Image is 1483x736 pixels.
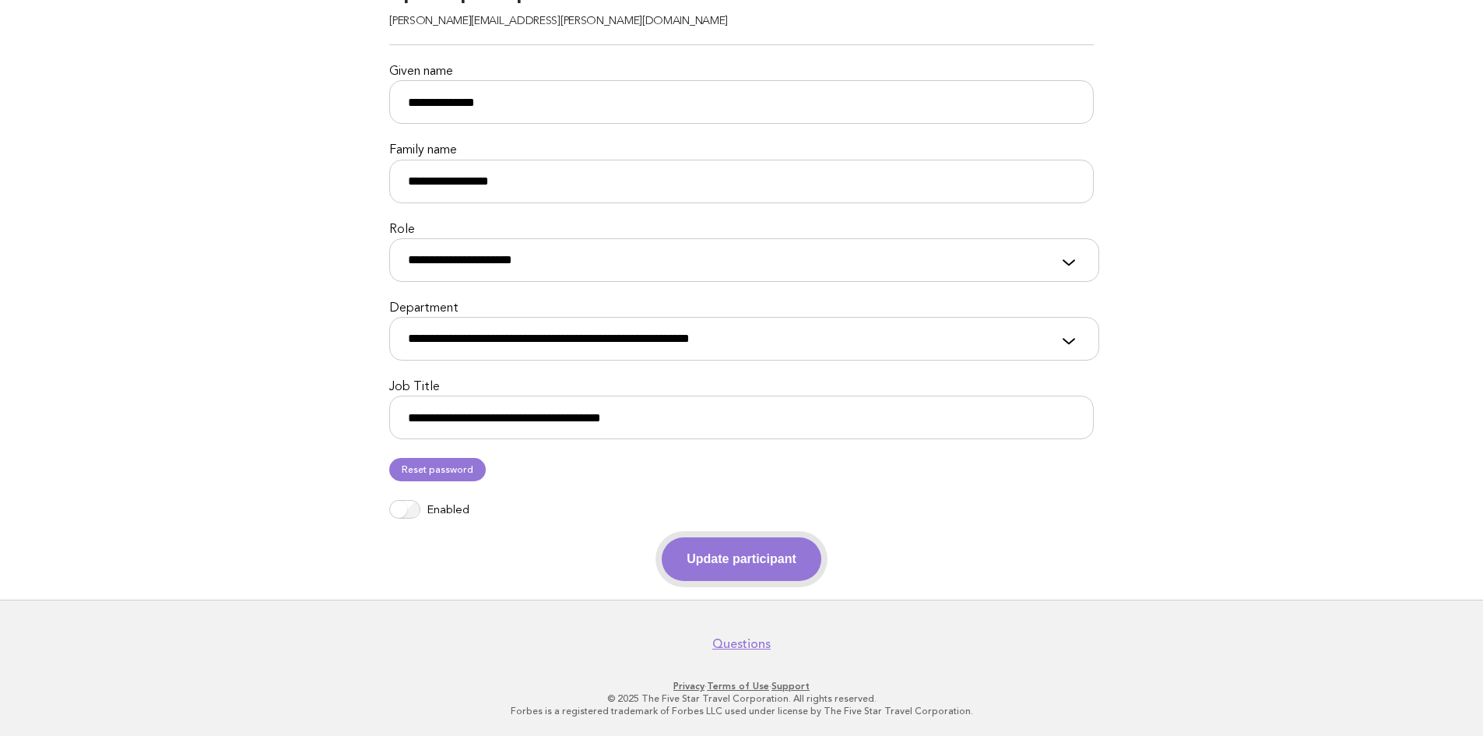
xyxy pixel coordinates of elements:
[707,681,769,692] a: Terms of Use
[673,681,705,692] a: Privacy
[389,222,1094,238] label: Role
[662,537,821,581] button: Update participant
[389,143,1094,159] label: Family name
[389,16,728,27] span: [PERSON_NAME][EMAIL_ADDRESS][PERSON_NAME][DOMAIN_NAME]
[427,503,469,519] label: Enabled
[389,64,1094,80] label: Given name
[712,636,771,652] a: Questions
[771,681,810,692] a: Support
[389,301,1094,317] label: Department
[389,458,486,481] a: Reset password
[265,705,1218,717] p: Forbes is a registered trademark of Forbes LLC used under license by The Five Star Travel Corpora...
[265,680,1218,692] p: · ·
[265,692,1218,705] p: © 2025 The Five Star Travel Corporation. All rights reserved.
[389,379,1094,396] label: Job Title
